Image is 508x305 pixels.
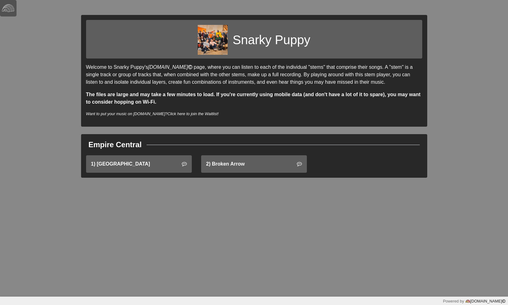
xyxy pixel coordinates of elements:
a: 2) Broken Arrow [201,155,307,173]
i: Want to put your music on [DOMAIN_NAME]? [86,111,219,116]
h1: Snarky Puppy [233,32,310,47]
a: Click here to join the Waitlist! [167,111,219,116]
img: b0ce2f957c79ba83289fe34b867a9dd4feee80d7bacaab490a73b75327e063d4.jpg [198,25,228,55]
p: Welcome to Snarky Puppy's page, where you can listen to each of the individual "stems" that compr... [86,63,422,86]
img: logo-white-4c48a5e4bebecaebe01ca5a9d34031cfd3d4ef9ae749242e8c4bf12ef99f53e8.png [2,2,14,14]
a: [DOMAIN_NAME] [464,299,506,303]
img: logo-color-e1b8fa5219d03fcd66317c3d3cfaab08a3c62fe3c3b9b34d55d8365b78b1766b.png [465,299,470,304]
a: [DOMAIN_NAME] [148,64,194,70]
strong: The files are large and may take a few minutes to load. If you're currently using mobile data (an... [86,92,421,105]
div: Powered by [443,298,506,304]
a: 1) [GEOGRAPHIC_DATA] [86,155,192,173]
div: Empire Central [89,139,142,150]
